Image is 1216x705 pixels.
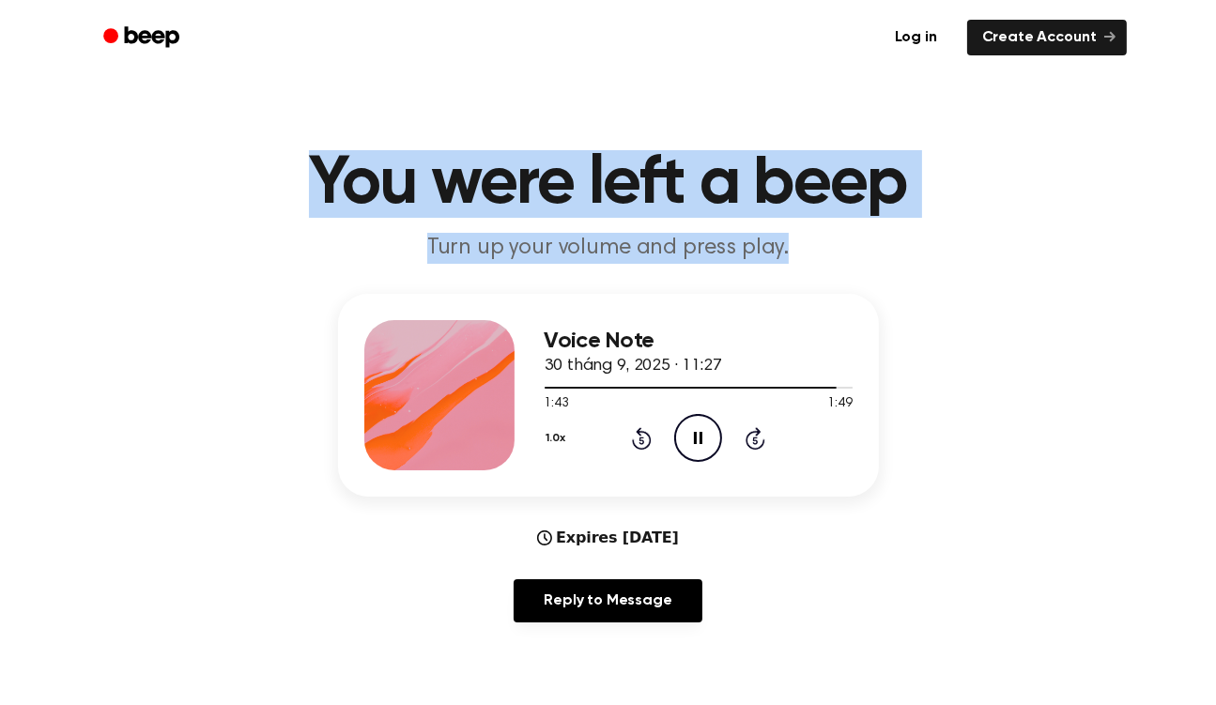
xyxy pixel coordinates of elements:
[827,394,852,414] span: 1:49
[90,20,196,56] a: Beep
[248,233,969,264] p: Turn up your volume and press play.
[545,394,569,414] span: 1:43
[545,358,722,375] span: 30 tháng 9, 2025 · 11:27
[545,422,573,454] button: 1.0x
[537,527,679,549] div: Expires [DATE]
[514,579,701,622] a: Reply to Message
[967,20,1127,55] a: Create Account
[545,329,853,354] h3: Voice Note
[876,16,956,59] a: Log in
[128,150,1089,218] h1: You were left a beep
